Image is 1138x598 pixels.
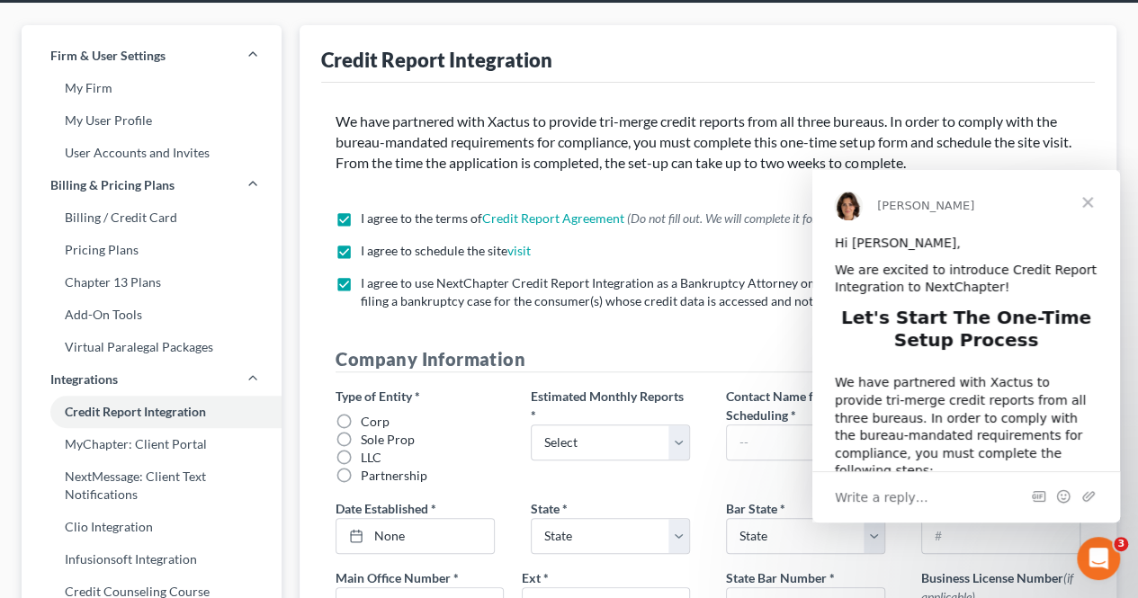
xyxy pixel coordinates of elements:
[727,425,884,460] input: --
[321,47,552,73] div: Credit Report Integration
[336,570,451,585] span: Main Office Number
[22,460,282,511] a: NextMessage: Client Text Notifications
[361,450,381,465] span: LLC
[531,388,684,404] span: Estimated Monthly Reports
[482,210,624,226] a: Credit Report Agreement
[22,266,282,299] a: Chapter 13 Plans
[336,388,412,404] span: Type of Entity
[1077,537,1120,580] iframe: Intercom live chat
[726,501,777,516] span: Bar State
[507,243,531,258] a: visit
[1114,537,1128,551] span: 3
[361,468,427,483] span: Partnership
[22,299,282,331] a: Add-On Tools
[22,363,282,396] a: Integrations
[50,47,166,65] span: Firm & User Settings
[726,570,827,585] span: State Bar Number
[22,104,282,137] a: My User Profile
[336,112,1080,174] p: We have partnered with Xactus to provide tri-merge credit reports from all three bureaus. In orde...
[22,169,282,201] a: Billing & Pricing Plans
[336,519,494,553] a: None
[22,201,282,234] a: Billing / Credit Card
[22,234,282,266] a: Pricing Plans
[22,543,282,576] a: Infusionsoft Integration
[922,519,1080,553] input: #
[336,501,428,516] span: Date Established
[22,40,282,72] a: Firm & User Settings
[531,501,560,516] span: State
[361,210,482,226] span: I agree to the terms of
[22,331,282,363] a: Virtual Paralegal Packages
[22,396,282,428] a: Credit Report Integration
[627,210,845,226] span: (Do not fill out. We will complete it for you.)
[22,511,282,543] a: Clio Integration
[361,275,1077,308] span: I agree to use NextChapter Credit Report Integration as a Bankruptcy Attorney only for the permis...
[336,346,1080,372] h4: Company Information
[22,72,282,104] a: My Firm
[50,176,175,194] span: Billing & Pricing Plans
[361,432,415,447] span: Sole Prop
[22,428,282,460] a: MyChapter: Client Portal
[812,170,1120,522] iframe: Intercom live chat message
[361,414,390,429] span: Corp
[361,243,507,258] span: I agree to schedule the site
[522,570,541,585] span: Ext
[726,388,865,423] span: Contact Name for Onsite Scheduling
[22,137,282,169] a: User Accounts and Invites
[50,370,118,388] span: Integrations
